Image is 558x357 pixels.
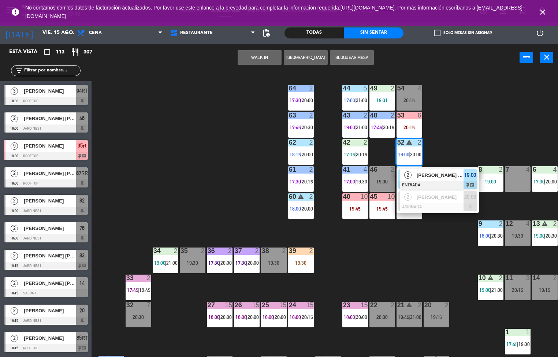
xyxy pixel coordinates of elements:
[434,30,492,36] label: Solo mesas sin asignar
[248,260,259,266] span: 20:00
[390,166,395,173] div: 2
[398,314,409,320] span: 19:45
[406,302,412,308] i: warning
[533,179,545,185] span: 17:30
[208,314,220,320] span: 18:00
[146,275,151,281] div: 2
[490,287,491,293] span: |
[479,233,491,239] span: 18:00
[370,166,371,173] div: 46
[79,306,85,315] span: 20
[71,48,79,56] i: restaurant
[24,197,76,205] span: [PERSON_NAME]
[309,193,313,200] div: 2
[487,275,494,281] i: warning
[63,29,71,37] i: arrow_drop_down
[11,170,18,177] span: 2
[354,179,356,185] span: |
[300,124,302,130] span: |
[382,124,383,130] span: |
[127,287,138,293] span: 17:45
[262,29,271,37] span: pending_actions
[370,85,371,92] div: 49
[363,139,368,146] div: 2
[536,29,544,37] i: power_settings_new
[208,260,220,266] span: 17:30
[11,225,18,232] span: 2
[24,334,76,342] span: [PERSON_NAME]
[219,314,220,320] span: |
[526,329,530,335] div: 1
[387,193,395,200] div: 10
[79,224,85,233] span: 76
[275,314,286,320] span: 20:00
[505,287,531,293] div: 20:15
[397,139,398,146] div: 52
[417,193,464,201] span: [PERSON_NAME]
[180,260,205,265] div: 19:30
[491,287,503,293] span: 21:00
[166,260,178,266] span: 21:00
[417,166,422,173] div: 3
[228,248,232,254] div: 2
[532,287,558,293] div: 19:15
[344,152,355,157] span: 17:15
[309,166,313,173] div: 2
[356,179,367,185] span: 19:30
[417,171,464,179] span: [PERSON_NAME] [PERSON_NAME]
[220,314,232,320] span: 20:00
[300,206,302,212] span: |
[15,66,23,75] i: filter_list
[417,302,422,308] div: 2
[246,314,248,320] span: |
[23,67,80,75] input: Filtrar por nombre...
[538,8,547,16] i: close
[4,48,53,56] div: Esta vista
[309,139,313,146] div: 2
[397,85,398,92] div: 54
[24,307,76,315] span: [PERSON_NAME]
[369,315,395,320] div: 20:00
[83,48,92,56] span: 307
[522,53,531,62] i: power_input
[302,124,313,130] span: 20:30
[290,206,301,212] span: 18:00
[526,220,530,227] div: 4
[302,179,313,185] span: 20:15
[220,260,232,266] span: 20:00
[370,193,371,200] div: 45
[263,314,274,320] span: 18:00
[406,139,412,145] i: warning
[398,152,409,157] span: 19:00
[290,314,301,320] span: 18:00
[390,302,395,308] div: 2
[24,170,76,177] span: [PERSON_NAME] [PERSON_NAME]
[354,97,356,103] span: |
[219,260,220,266] span: |
[356,314,367,320] span: 20:00
[79,114,85,123] span: 46
[499,166,503,173] div: 2
[390,85,395,92] div: 2
[79,196,85,205] span: 82
[344,27,403,38] div: Sin sentar
[417,112,422,119] div: 6
[370,302,371,308] div: 22
[56,48,64,56] span: 113
[11,88,18,95] span: 3
[369,206,395,211] div: 19:45
[464,193,476,201] span: 20:00
[533,233,545,239] span: 19:00
[302,206,313,212] span: 20:00
[506,341,518,347] span: 17:45
[383,124,394,130] span: 20:15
